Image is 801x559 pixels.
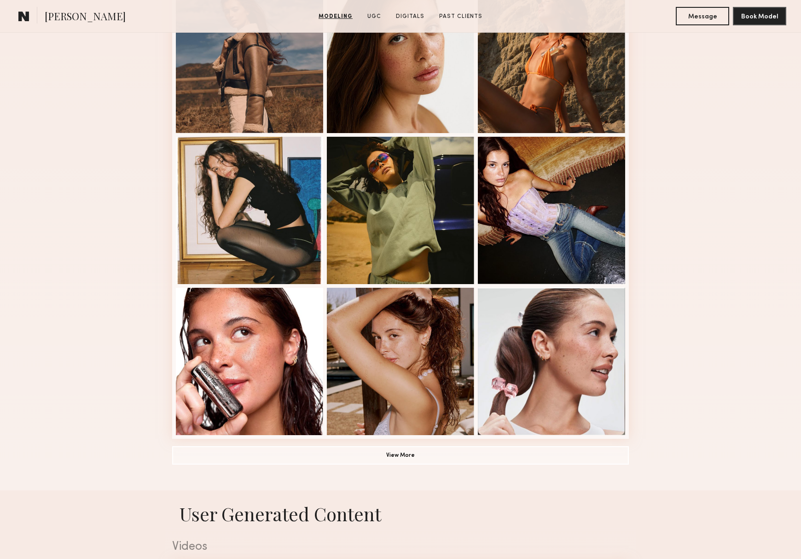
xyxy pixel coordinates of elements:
a: Modeling [315,12,356,21]
button: Book Model [733,7,786,25]
a: UGC [364,12,385,21]
div: Videos [172,541,629,553]
button: Message [676,7,729,25]
h1: User Generated Content [165,501,636,526]
button: View More [172,446,629,465]
span: [PERSON_NAME] [45,9,126,25]
a: Past Clients [435,12,486,21]
a: Digitals [392,12,428,21]
a: Book Model [733,12,786,20]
